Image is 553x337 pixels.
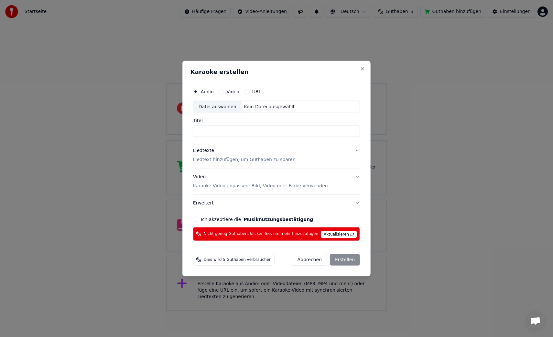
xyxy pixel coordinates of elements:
button: LiedtexteLiedtext hinzufügen, um Guthaben zu sparen [193,142,360,168]
div: Video [193,174,328,189]
p: Karaoke-Video anpassen: Bild, Video oder Farbe verwenden [193,182,328,189]
button: Erweitert [193,194,360,211]
label: URL [252,89,261,94]
label: Ich akzeptiere die [201,217,313,221]
button: Ich akzeptiere die [244,217,313,221]
span: Nicht genug Guthaben, klicken Sie, um mehr hinzuzufügen [204,231,318,237]
label: Audio [201,89,214,94]
button: VideoKaraoke-Video anpassen: Bild, Video oder Farbe verwenden [193,168,360,194]
span: Dies wird 5 Guthaben verbrauchen [204,257,272,262]
label: Titel [193,118,360,123]
div: Kein Datei ausgewählt [242,104,298,110]
button: Abbrechen [292,254,327,265]
span: Aktualisieren [321,231,357,238]
div: Datei auswählen [193,101,242,113]
p: Liedtext hinzufügen, um Guthaben zu sparen [193,157,296,163]
label: Video [227,89,239,94]
h2: Karaoke erstellen [190,69,363,75]
div: Liedtexte [193,147,214,154]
